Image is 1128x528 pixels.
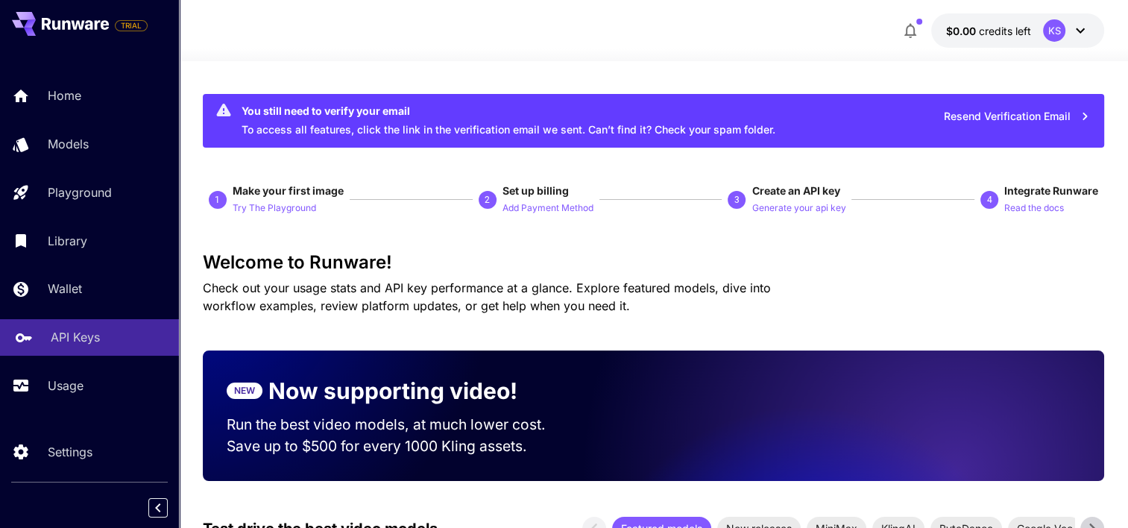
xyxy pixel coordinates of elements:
span: Create an API key [752,184,839,197]
p: Playground [48,183,112,201]
p: 3 [734,193,740,207]
span: $0.00 [946,25,979,37]
p: 4 [987,193,992,207]
span: Make your first image [233,184,344,197]
p: Models [48,135,89,153]
p: API Keys [51,328,100,346]
span: TRIAL [116,20,147,31]
p: Library [48,232,87,250]
span: Check out your usage stats and API key performance at a glance. Explore featured models, dive int... [203,280,771,313]
p: Settings [48,443,92,461]
button: Try The Playground [233,198,316,216]
p: 2 [485,193,490,207]
div: To access all features, click the link in the verification email we sent. Can’t find it? Check yo... [242,98,775,143]
p: Home [48,87,81,104]
button: Read the docs [1004,198,1064,216]
p: Usage [48,377,84,395]
button: Collapse sidebar [148,498,168,518]
h3: Welcome to Runware! [203,252,1104,273]
p: Save up to $500 for every 1000 Kling assets. [227,436,574,457]
div: KS [1043,19,1065,42]
p: NEW [234,384,255,397]
p: Generate your api key [752,201,845,216]
p: Add Payment Method [502,201,593,216]
span: Set up billing [502,184,569,197]
span: Integrate Runware [1004,184,1098,197]
button: Resend Verification Email [936,101,1098,132]
span: Add your payment card to enable full platform functionality. [115,16,148,34]
div: You still need to verify your email [242,103,775,119]
p: Now supporting video! [268,374,517,408]
p: Read the docs [1004,201,1064,216]
button: Generate your api key [752,198,845,216]
p: 1 [215,193,220,207]
div: $0.00 [946,23,1031,39]
button: $0.00KS [931,13,1104,48]
button: Add Payment Method [502,198,593,216]
div: Collapse sidebar [160,494,179,521]
p: Try The Playground [233,201,316,216]
p: Run the best video models, at much lower cost. [227,414,574,436]
span: credits left [979,25,1031,37]
p: Wallet [48,280,82,298]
